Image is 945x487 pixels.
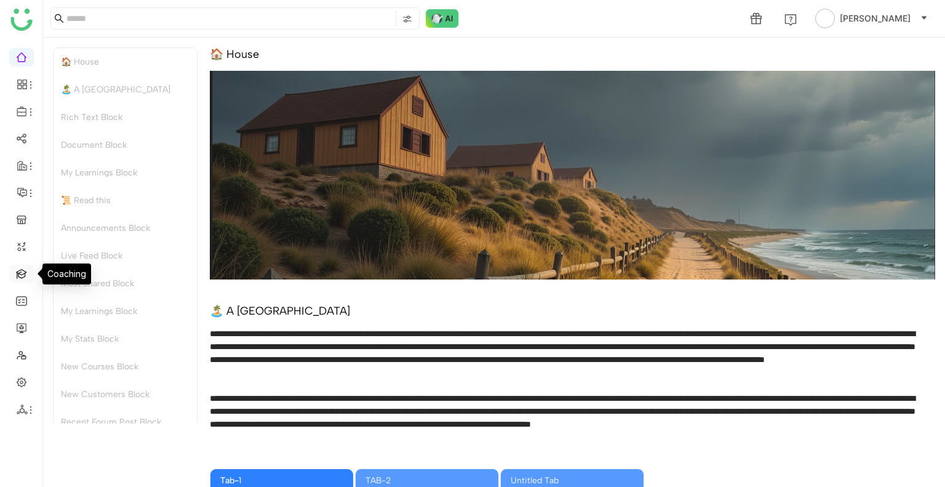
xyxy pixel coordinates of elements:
[54,242,197,270] div: Live Feed Block
[42,264,91,284] div: Coaching
[813,9,930,28] button: [PERSON_NAME]
[54,76,197,103] div: 🏝️ A [GEOGRAPHIC_DATA]
[54,187,197,214] div: 📜 Read this
[426,9,459,28] img: ask-buddy-normal.svg
[402,14,412,24] img: search-type.svg
[54,214,197,242] div: Announcements Block
[54,297,197,325] div: My Learnings Block
[840,12,911,25] span: [PERSON_NAME]
[54,131,197,159] div: Document Block
[54,270,197,297] div: Most Shared Block
[54,408,197,436] div: Recent Forum Post Block
[54,380,197,408] div: New Customers Block
[815,9,835,28] img: avatar
[784,14,797,26] img: help.svg
[54,159,197,187] div: My Learnings Block
[210,304,350,318] div: 🏝️ A [GEOGRAPHIC_DATA]
[210,47,259,61] div: 🏠 House
[54,48,197,76] div: 🏠 House
[54,353,197,380] div: New Courses Block
[54,325,197,353] div: My Stats Block
[210,71,935,280] img: 68553b2292361c547d91f02a
[10,9,33,31] img: logo
[54,103,197,131] div: Rich Text Block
